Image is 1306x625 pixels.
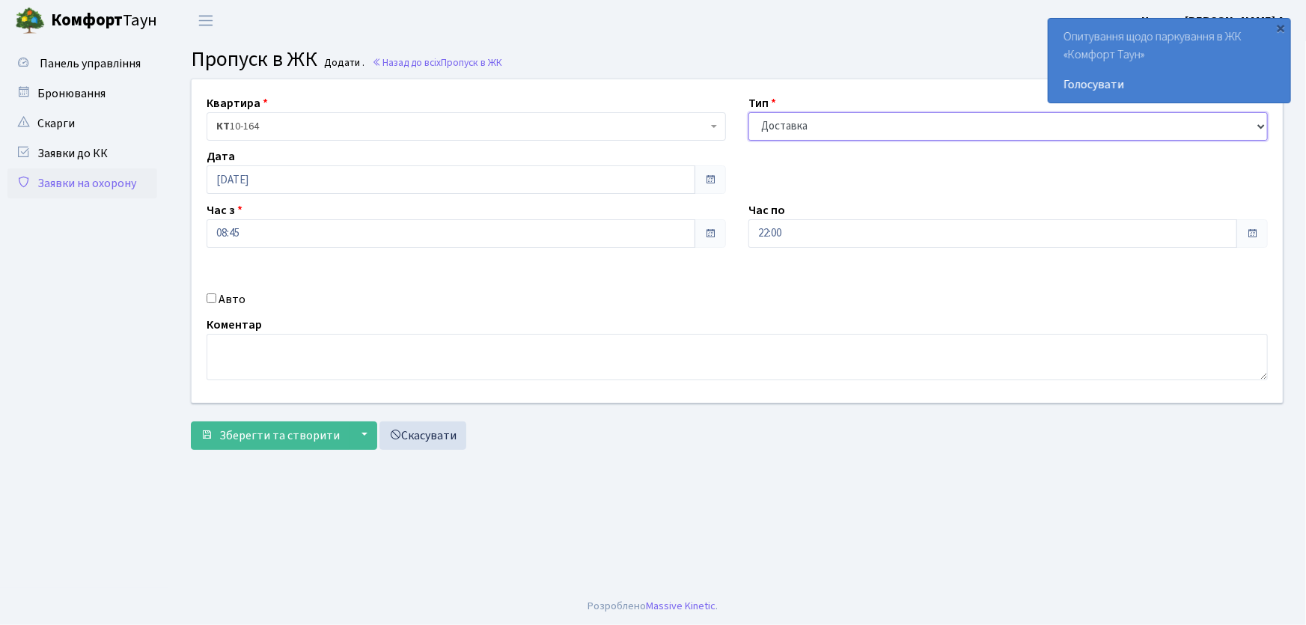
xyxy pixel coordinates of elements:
span: <b>КТ</b>&nbsp;&nbsp;&nbsp;&nbsp;10-164 [216,119,707,134]
a: Заявки на охорону [7,168,157,198]
span: <b>КТ</b>&nbsp;&nbsp;&nbsp;&nbsp;10-164 [207,112,726,141]
label: Час з [207,201,242,219]
span: Пропуск в ЖК [441,55,502,70]
button: Переключити навігацію [187,8,225,33]
a: Заявки до КК [7,138,157,168]
b: Цитрус [PERSON_NAME] А. [1141,13,1288,29]
small: Додати . [322,57,365,70]
a: Massive Kinetic [647,598,716,614]
label: Коментар [207,316,262,334]
span: Пропуск в ЖК [191,44,317,74]
b: Комфорт [51,8,123,32]
div: Опитування щодо паркування в ЖК «Комфорт Таун» [1049,19,1290,103]
div: × [1274,20,1289,35]
img: logo.png [15,6,45,36]
a: Панель управління [7,49,157,79]
span: Таун [51,8,157,34]
label: Тип [748,94,776,112]
span: Зберегти та створити [219,427,340,444]
label: Час по [748,201,785,219]
a: Назад до всіхПропуск в ЖК [372,55,502,70]
a: Голосувати [1064,76,1275,94]
a: Скасувати [379,421,466,450]
label: Квартира [207,94,268,112]
div: Розроблено . [588,598,718,615]
a: Бронювання [7,79,157,109]
span: Панель управління [40,55,141,72]
a: Цитрус [PERSON_NAME] А. [1141,12,1288,30]
label: Авто [219,290,245,308]
button: Зберегти та створити [191,421,350,450]
label: Дата [207,147,235,165]
b: КТ [216,119,230,134]
a: Скарги [7,109,157,138]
